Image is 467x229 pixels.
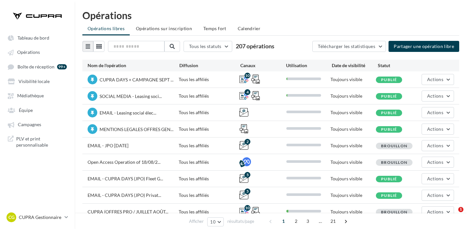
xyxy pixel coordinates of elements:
a: Boîte de réception 99+ [4,61,71,73]
div: 5 [245,172,250,178]
a: Médiathèque [4,90,71,101]
button: Actions [422,90,454,102]
div: Nom de l'opération [88,62,179,69]
div: Canaux [240,62,286,69]
span: Actions [427,126,443,132]
span: PLV et print personnalisable [16,136,67,148]
div: Toujours visible [330,159,376,165]
div: Tous les affiliés [179,93,239,99]
span: Publié [381,77,397,82]
span: EMAIL - CUPRA DAYS (JPO) Privat... [88,192,161,198]
span: Open Access Operation of 18/08/2... [88,159,161,165]
span: Campagnes [18,122,41,127]
div: Date de visibilité [332,62,377,69]
span: Publié [381,110,397,115]
span: CG [8,214,15,221]
a: Campagnes [4,118,71,130]
a: Opérations [4,46,71,58]
button: Actions [422,206,454,217]
span: Médiathèque [17,93,44,99]
button: Actions [422,124,454,135]
div: Diffusion [179,62,240,69]
span: Actions [427,93,443,99]
div: Tous les affiliés [179,109,239,116]
iframe: Intercom live chat [445,207,461,223]
a: Visibilité locale [4,75,71,87]
span: ... [315,216,326,226]
div: Statut [378,62,424,69]
button: Partager une opération libre [389,41,459,52]
a: CG CUPRA Gestionnaire [5,211,69,223]
button: 10 [207,217,224,226]
div: Toujours visible [330,175,376,182]
span: EMAIL - JPO [DATE] [88,143,128,148]
span: Brouillon [381,160,407,165]
span: 2 [291,216,301,226]
a: Équipe [4,104,71,116]
div: 5 [245,188,250,194]
div: Tous les affiliés [179,159,239,165]
span: 1 [278,216,289,226]
span: Opérations [17,50,40,55]
button: Tous les statuts [184,41,232,52]
span: Télécharger les statistiques [318,43,375,49]
span: 207 opérations [236,42,274,50]
div: Toujours visible [330,109,376,116]
button: Actions [422,107,454,118]
span: SOCIAL MEDIA - Leasing soci... [100,93,162,99]
span: Publié [381,193,397,198]
div: Opérations [82,10,459,20]
div: 10 [245,73,250,78]
span: EMAIL - Leasing social élec... [100,110,156,115]
span: Actions [427,77,443,82]
div: Tous les affiliés [179,126,239,132]
div: Toujours visible [330,192,376,199]
a: PLV et print personnalisable [4,133,71,151]
span: 3 [303,216,313,226]
div: Utilisation [286,62,332,69]
span: Actions [427,159,443,165]
div: Tous les affiliés [179,76,239,83]
div: Toujours visible [330,93,376,99]
span: Calendrier [238,26,261,31]
span: 1 [458,207,463,212]
span: Visibilité locale [18,78,50,84]
button: Télécharger les statistiques [312,41,386,52]
span: Actions [427,192,443,198]
span: Brouillon [381,210,407,214]
div: Toujours visible [330,76,376,83]
span: Afficher [189,218,204,224]
span: 10 [210,219,216,224]
div: Toujours visible [330,142,376,149]
button: Actions [422,140,454,151]
a: Tableau de bord [4,32,71,43]
div: Tous les affiliés [179,175,239,182]
div: Tous les affiliés [179,209,239,215]
div: Toujours visible [330,126,376,132]
button: Actions [422,74,454,85]
span: 21 [328,216,339,226]
span: Actions [427,176,443,181]
span: Publié [381,127,397,132]
span: Tous les statuts [189,43,222,49]
span: EMAIL - CUPRA DAYS (JPO) Fleet G... [88,176,163,181]
span: Brouillon [381,143,407,148]
div: 4 [245,89,250,95]
span: Tableau de bord [18,35,49,41]
button: Actions [422,157,454,168]
div: 99+ [57,64,67,69]
span: Actions [427,209,443,214]
div: Toujours visible [330,209,376,215]
button: Actions [422,190,454,201]
span: résultats/page [227,218,254,224]
span: Opérations sur inscription [136,26,192,31]
span: CUPRA DAYS + CAMPAGNE SEPT ... [100,77,174,82]
p: CUPRA Gestionnaire [19,214,62,221]
div: 2 [245,139,250,145]
span: Temps fort [203,26,226,31]
span: Boîte de réception [18,64,54,69]
span: Actions [427,143,443,148]
button: Actions [422,173,454,184]
div: Tous les affiliés [179,142,239,149]
span: MENTIONS LEGALES OFFRES GEN... [100,127,174,132]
